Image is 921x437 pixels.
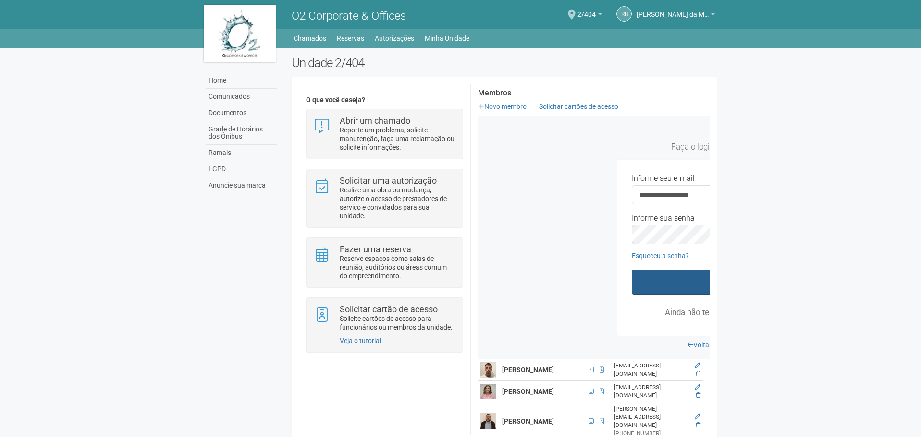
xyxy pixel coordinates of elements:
a: Editar membro [695,384,700,390]
strong: Membros [478,89,703,97]
strong: Abrir um chamado [340,116,410,126]
a: Documentos [206,105,277,121]
a: Minha Unidade [425,32,469,45]
p: Realize uma obra ou mudança, autorize o acesso de prestadores de serviço e convidados para sua un... [340,186,455,220]
strong: [PERSON_NAME] [502,366,554,374]
span: Raul Barrozo da Motta Junior [637,1,709,18]
a: RB [616,6,632,22]
img: logo.jpg [204,5,276,62]
a: Editar membro [695,362,700,369]
a: Fazer uma reserva Reserve espaços como salas de reunião, auditórios ou áreas comum do empreendime... [314,245,455,280]
img: user.png [480,413,496,429]
div: [PERSON_NAME][EMAIL_ADDRESS][DOMAIN_NAME] [614,405,688,429]
a: Veja o tutorial [340,337,381,344]
label: Informe sua senha [632,214,695,223]
span: O2 Corporate & Offices [292,9,406,23]
h2: Unidade 2/404 [292,56,718,70]
h2: Bem-vindo [617,123,867,153]
a: Editar membro [695,413,700,420]
strong: Solicitar cartão de acesso [340,304,438,314]
a: Comunicados [206,89,277,105]
a: Anuncie sua marca [206,177,277,193]
label: Informe seu e-mail [632,174,695,183]
p: Reserve espaços como salas de reunião, auditórios ou áreas comum do empreendimento. [340,254,455,280]
strong: Fazer uma reserva [340,244,411,254]
a: Esqueceu a senha? [632,252,689,260]
h4: O que você deseja? [306,96,463,104]
img: user.png [480,362,496,378]
div: [EMAIL_ADDRESS][DOMAIN_NAME] [614,383,688,400]
a: Novo membro [478,103,527,110]
a: LGPD [206,161,277,177]
a: Ramais [206,145,277,161]
p: Reporte um problema, solicite manutenção, faça uma reclamação ou solicite informações. [340,126,455,152]
p: Solicite cartões de acesso para funcionários ou membros da unidade. [340,314,455,331]
small: Faça o login para acessar [617,142,867,153]
a: Solicitar cartão de acesso Solicite cartões de acesso para funcionários ou membros da unidade. [314,305,455,331]
a: [PERSON_NAME] da Motta Junior [637,12,715,20]
a: Excluir membro [696,370,700,377]
a: Grade de Horários dos Ônibus [206,121,277,145]
strong: [PERSON_NAME] [502,388,554,395]
button: Entrar [632,270,853,295]
strong: Solicitar uma autorização [340,176,437,186]
span: 2/404 [577,1,596,18]
a: Reservas [337,32,364,45]
img: user.png [480,384,496,399]
a: Abrir um chamado Reporte um problema, solicite manutenção, faça uma reclamação ou solicite inform... [314,117,455,152]
a: Chamados [294,32,326,45]
a: Autorizações [375,32,414,45]
p: Ainda não tem cadastro? [632,308,853,317]
a: 2/404 [577,12,602,20]
div: [EMAIL_ADDRESS][DOMAIN_NAME] [614,362,688,378]
a: Excluir membro [696,392,700,399]
strong: [PERSON_NAME] [502,417,554,425]
a: Voltar para O2 Corporate & Offices [688,341,797,349]
a: Solicitar cartões de acesso [533,103,618,110]
a: Solicitar uma autorização Realize uma obra ou mudança, autorize o acesso de prestadores de serviç... [314,177,455,220]
a: Home [206,72,277,89]
a: Excluir membro [696,422,700,428]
